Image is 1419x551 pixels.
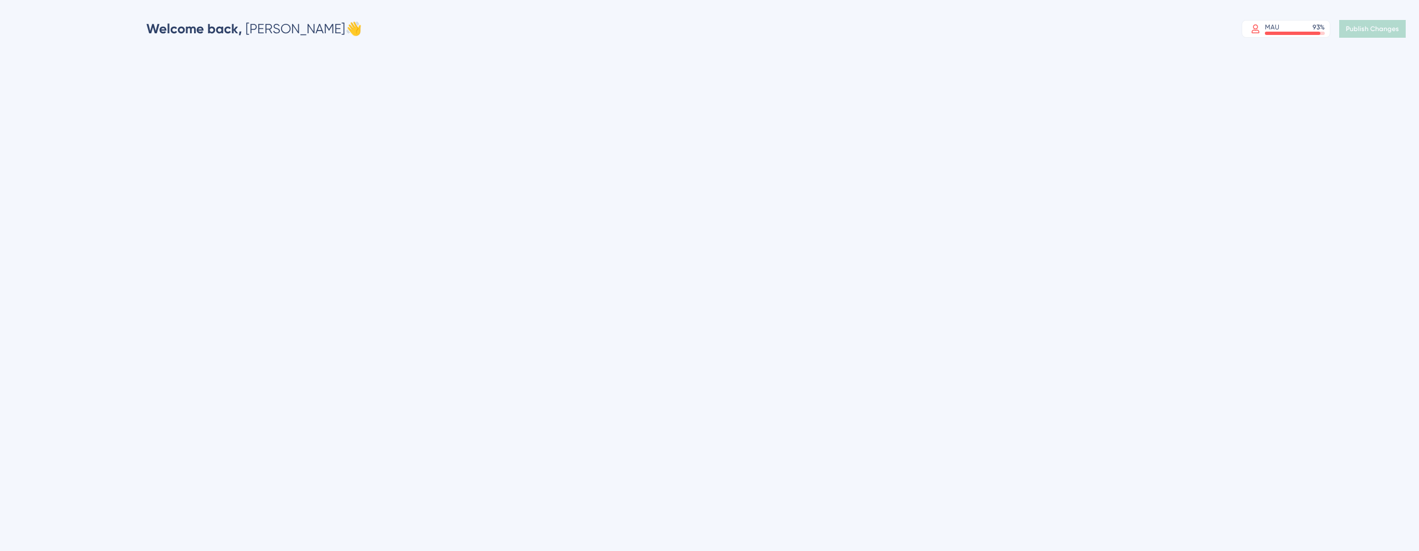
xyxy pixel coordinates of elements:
span: Publish Changes [1346,24,1399,33]
div: 93 % [1313,23,1325,32]
span: Welcome back, [146,21,242,37]
div: MAU [1265,23,1279,32]
button: Publish Changes [1339,20,1406,38]
div: [PERSON_NAME] 👋 [146,20,362,38]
